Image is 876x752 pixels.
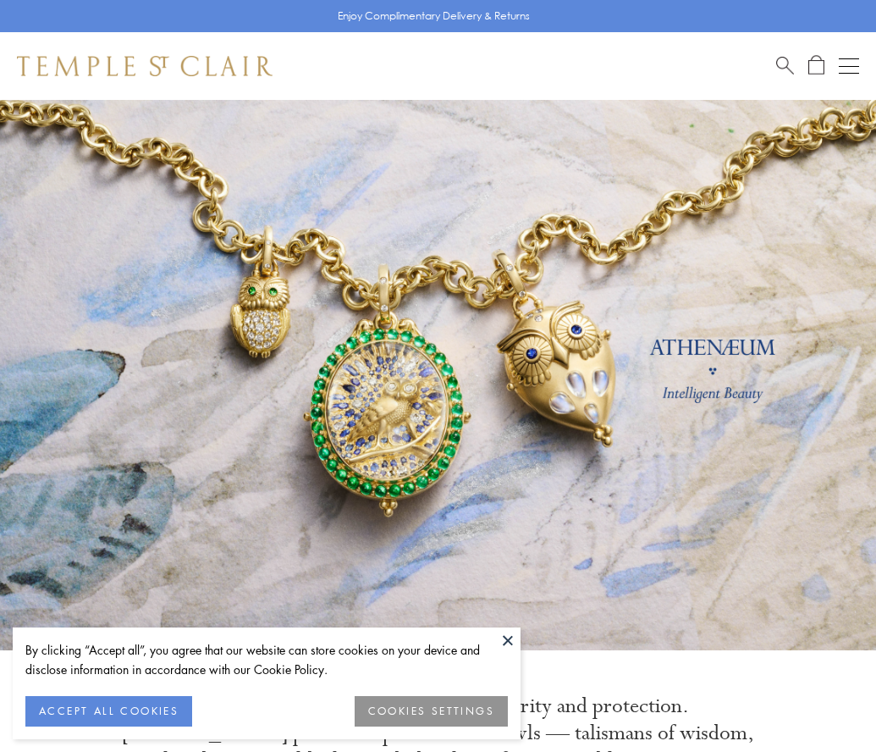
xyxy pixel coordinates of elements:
[776,55,794,76] a: Search
[808,55,824,76] a: Open Shopping Bag
[17,56,273,76] img: Temple St. Clair
[839,56,859,76] button: Open navigation
[355,696,508,727] button: COOKIES SETTINGS
[25,640,508,679] div: By clicking “Accept all”, you agree that our website can store cookies on your device and disclos...
[338,8,530,25] p: Enjoy Complimentary Delivery & Returns
[25,696,192,727] button: ACCEPT ALL COOKIES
